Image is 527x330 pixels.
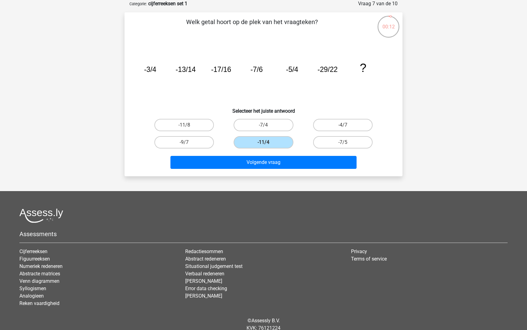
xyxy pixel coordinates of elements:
[185,263,243,269] a: Situational judgement test
[19,278,59,284] a: Venn diagrammen
[313,136,373,148] label: -7/5
[176,65,196,73] tspan: -13/14
[211,65,231,73] tspan: -17/16
[360,61,366,74] tspan: ?
[19,300,59,306] a: Reken vaardigheid
[134,103,393,114] h6: Selecteer het juiste antwoord
[154,136,214,148] label: -9/7
[185,286,227,291] a: Error data checking
[234,136,293,148] label: -11/4
[317,65,337,73] tspan: -29/22
[19,208,63,223] img: Assessly logo
[170,156,357,169] button: Volgende vraag
[185,249,223,254] a: Redactiesommen
[251,318,280,324] a: Assessly B.V.
[19,230,508,238] h5: Assessments
[19,263,63,269] a: Numeriek redeneren
[19,271,60,277] a: Abstracte matrices
[19,256,50,262] a: Figuurreeksen
[185,271,224,277] a: Verbaal redeneren
[185,278,222,284] a: [PERSON_NAME]
[351,256,387,262] a: Terms of service
[144,65,156,73] tspan: -3/4
[19,249,47,254] a: Cijferreeksen
[351,249,367,254] a: Privacy
[185,256,226,262] a: Abstract redeneren
[185,293,222,299] a: [PERSON_NAME]
[154,119,214,131] label: -11/8
[251,65,263,73] tspan: -7/6
[286,65,298,73] tspan: -5/4
[19,293,44,299] a: Analogieen
[134,17,370,36] p: Welk getal hoort op de plek van het vraagteken?
[377,15,400,31] div: 00:12
[313,119,373,131] label: -4/7
[19,286,46,291] a: Syllogismen
[234,119,293,131] label: -7/4
[148,1,187,6] strong: cijferreeksen set 1
[129,2,147,6] small: Categorie:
